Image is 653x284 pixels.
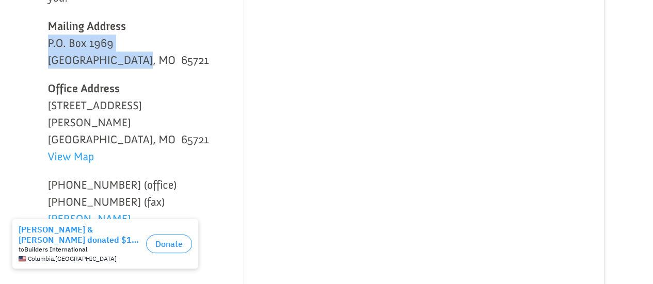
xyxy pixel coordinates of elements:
p: [STREET_ADDRESS][PERSON_NAME] [GEOGRAPHIC_DATA], MO 65721 [48,80,213,176]
button: Donate [146,21,192,39]
p: [PHONE_NUMBER] (office) [PHONE_NUMBER] (fax) [48,176,213,261]
span: Columbia , [GEOGRAPHIC_DATA] [28,41,117,48]
p: P.O. Box 1969 [GEOGRAPHIC_DATA], MO 65721 [48,18,213,80]
strong: Builders International [24,31,87,39]
strong: Office Address [48,81,120,95]
a: [PERSON_NAME][EMAIL_ADDRESS][DOMAIN_NAME] [48,212,137,265]
div: to [19,32,142,39]
div: [PERSON_NAME] & [PERSON_NAME] donated $100 [19,10,142,31]
a: View Map [48,149,94,169]
strong: Mailing Address [48,19,126,33]
img: US.png [19,41,26,48]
